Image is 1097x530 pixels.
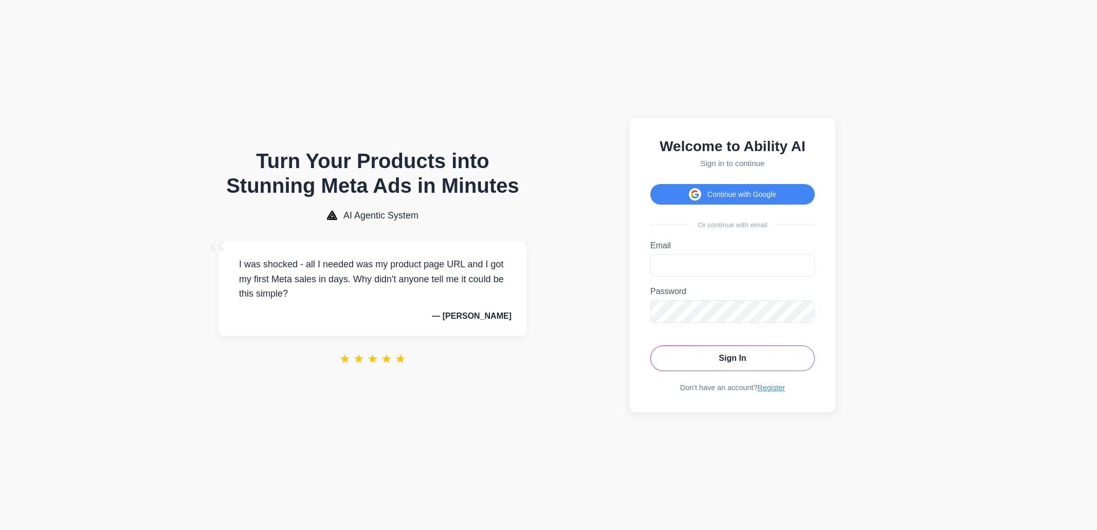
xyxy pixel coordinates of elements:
[650,345,815,371] button: Sign In
[234,312,511,321] p: — [PERSON_NAME]
[650,138,815,155] h2: Welcome to Ability AI
[353,352,364,366] span: ★
[218,149,527,198] h1: Turn Your Products into Stunning Meta Ads in Minutes
[650,159,815,168] p: Sign in to continue
[367,352,378,366] span: ★
[208,231,227,278] span: “
[339,352,351,366] span: ★
[758,383,785,392] a: Register
[327,211,337,220] img: AI Agentic System Logo
[650,383,815,392] div: Don't have an account?
[395,352,406,366] span: ★
[343,210,418,221] span: AI Agentic System
[234,257,511,301] p: I was shocked - all I needed was my product page URL and I got my first Meta sales in days. Why d...
[650,287,815,296] label: Password
[381,352,392,366] span: ★
[650,221,815,229] div: Or continue with email
[650,241,815,250] label: Email
[650,184,815,205] button: Continue with Google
